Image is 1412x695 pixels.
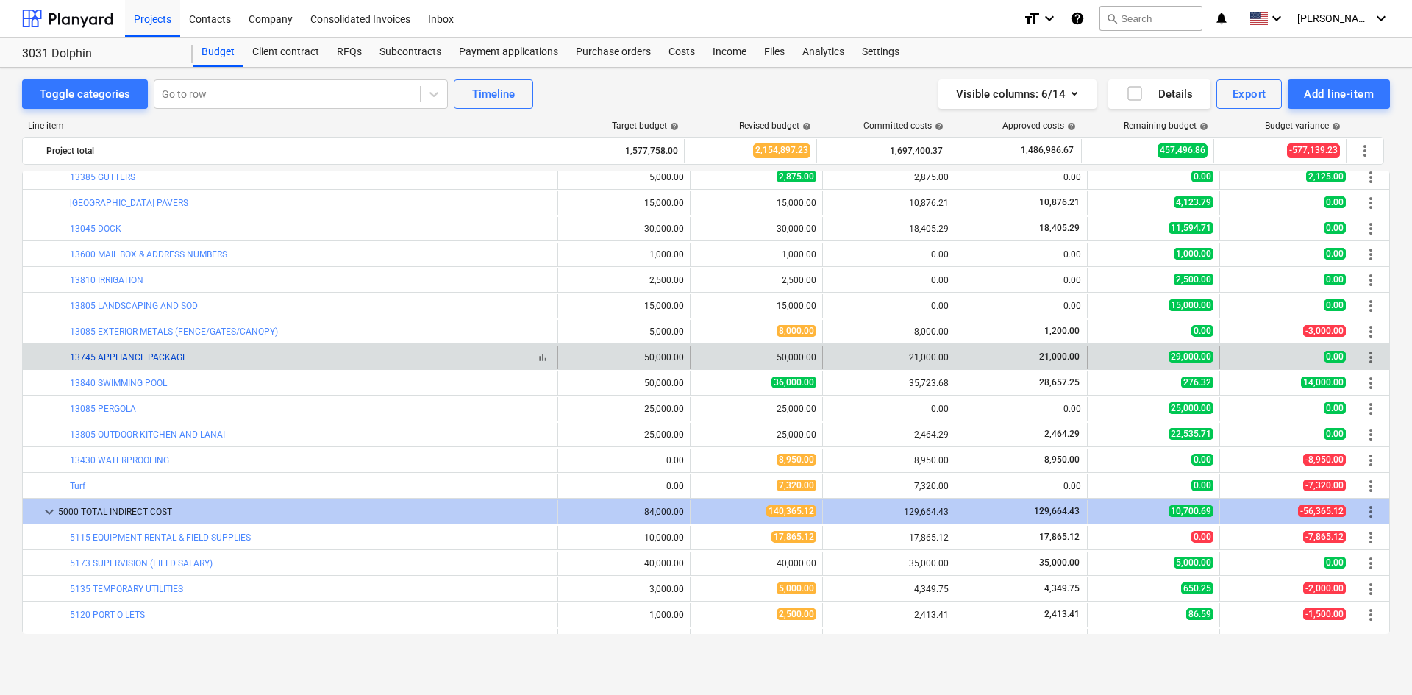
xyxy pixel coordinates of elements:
span: -2,000.00 [1303,582,1346,594]
a: 13385 GUTTERS [70,172,135,182]
div: 35,000.00 [829,558,949,569]
div: 25,000.00 [564,404,684,414]
div: Client contract [243,38,328,67]
a: 13085 EXTERIOR METALS (FENCE/GATES/CANOPY) [70,327,278,337]
span: 2,875.00 [777,171,816,182]
span: -8,950.00 [1303,454,1346,466]
span: 2,500.00 [777,608,816,620]
div: 15,000.00 [564,301,684,311]
span: 0.00 [1324,299,1346,311]
div: 129,664.43 [829,507,949,517]
span: More actions [1362,374,1380,392]
span: 18,405.29 [1038,223,1081,233]
span: 140,365.12 [766,505,816,517]
a: 13805 LANDSCAPING AND SOD [70,301,198,311]
div: 40,000.00 [696,558,816,569]
span: More actions [1362,477,1380,495]
div: 2,413.41 [829,610,949,620]
a: Files [755,38,794,67]
span: -1,500.00 [1303,608,1346,620]
a: 13805 OUTDOOR KITCHEN AND LANAI [70,430,225,440]
div: 0.00 [564,481,684,491]
div: 18,405.29 [829,224,949,234]
a: 5120 PORT O LETS [70,610,145,620]
a: Payment applications [450,38,567,67]
a: Income [704,38,755,67]
div: Budget variance [1265,121,1341,131]
span: 0.00 [1191,531,1213,543]
span: 15,000.00 [1169,299,1213,311]
span: More actions [1362,426,1380,443]
a: 13810 IRRIGATION [70,275,143,285]
a: 5135 TEMPORARY UTILITIES [70,584,183,594]
span: search [1106,13,1118,24]
a: 13840 SWIMMING POOL [70,378,167,388]
div: 1,577,758.00 [558,139,678,163]
div: 0.00 [829,249,949,260]
span: 457,496.86 [1158,143,1208,157]
span: help [1197,122,1208,131]
span: 5,000.00 [1174,557,1213,569]
span: 8,950.00 [777,454,816,466]
span: More actions [1362,632,1380,649]
div: 15,000.00 [564,198,684,208]
span: 0.00 [1191,454,1213,466]
div: 4,349.75 [829,584,949,594]
span: More actions [1362,400,1380,418]
div: 0.00 [961,301,1081,311]
span: More actions [1362,580,1380,598]
div: 5,000.00 [564,327,684,337]
span: help [667,122,679,131]
span: 0.00 [1324,428,1346,440]
span: 2,464.29 [1043,429,1081,439]
i: Knowledge base [1070,10,1085,27]
span: More actions [1362,503,1380,521]
div: Committed costs [863,121,944,131]
span: help [932,122,944,131]
span: 7,320.00 [777,480,816,491]
div: 0.00 [564,455,684,466]
a: Purchase orders [567,38,660,67]
span: 17,865.12 [1038,532,1081,542]
a: Budget [193,38,243,67]
div: 50,000.00 [564,378,684,388]
span: -7,320.00 [1303,480,1346,491]
a: 5115 EQUIPMENT RENTAL & FIELD SUPPLIES [70,532,251,543]
span: 5,000.00 [777,582,816,594]
div: Project total [46,139,546,163]
div: 15,000.00 [696,198,816,208]
div: 1,000.00 [564,610,684,620]
div: 0.00 [961,249,1081,260]
div: Toggle categories [40,85,130,104]
a: Subcontracts [371,38,450,67]
span: 86.59 [1186,608,1213,620]
span: 129,664.43 [1033,506,1081,516]
div: 25,000.00 [564,430,684,440]
button: Export [1216,79,1283,109]
span: help [1064,122,1076,131]
div: 21,000.00 [829,352,949,363]
span: 35,000.00 [1038,557,1081,568]
div: Details [1126,85,1193,104]
span: 11,594.71 [1169,222,1213,234]
div: Target budget [612,121,679,131]
div: 0.00 [829,404,949,414]
span: 21,000.00 [1038,352,1081,362]
span: 0.00 [1324,402,1346,414]
button: Visible columns:6/14 [938,79,1097,109]
i: format_size [1023,10,1041,27]
span: 0.00 [1191,171,1213,182]
div: 40,000.00 [564,558,684,569]
span: 0.00 [1324,222,1346,234]
div: 2,464.29 [829,430,949,440]
div: 15,000.00 [696,301,816,311]
span: 2,413.41 [1043,609,1081,619]
div: 30,000.00 [564,224,684,234]
span: More actions [1362,323,1380,341]
button: Toggle categories [22,79,148,109]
